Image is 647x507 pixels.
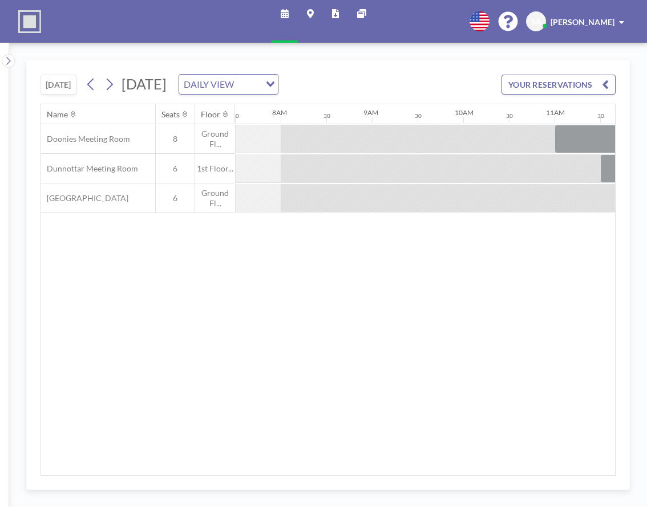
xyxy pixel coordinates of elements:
[195,129,235,149] span: Ground Fl...
[597,112,604,120] div: 30
[502,75,616,95] button: YOUR RESERVATIONS
[201,109,220,120] div: Floor
[506,112,513,120] div: 30
[323,112,330,120] div: 30
[18,10,41,33] img: organization-logo
[546,108,565,117] div: 11AM
[455,108,474,117] div: 10AM
[237,77,259,92] input: Search for option
[181,77,236,92] span: DAILY VIEW
[156,134,195,144] span: 8
[161,109,180,120] div: Seats
[179,75,278,94] div: Search for option
[41,134,130,144] span: Doonies Meeting Room
[232,112,239,120] div: 30
[41,193,128,203] span: [GEOGRAPHIC_DATA]
[195,163,235,174] span: 1st Floor...
[156,193,195,203] span: 6
[272,108,287,117] div: 8AM
[122,75,167,92] span: [DATE]
[41,75,76,95] button: [DATE]
[363,108,378,117] div: 9AM
[551,17,614,27] span: [PERSON_NAME]
[195,188,235,208] span: Ground Fl...
[41,163,138,174] span: Dunnottar Meeting Room
[415,112,422,120] div: 30
[47,109,68,120] div: Name
[531,17,541,27] span: SA
[156,163,195,174] span: 6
